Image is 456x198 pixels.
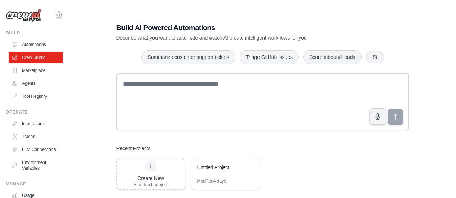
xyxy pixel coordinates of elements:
[6,181,63,187] div: Manage
[303,50,362,64] button: Score inbound leads
[366,51,384,63] button: Get new suggestions
[9,144,63,155] a: LLM Connections
[9,52,63,63] a: Crew Studio
[141,50,235,64] button: Summarize customer support tickets
[116,23,359,33] h1: Build AI Powered Automations
[134,175,168,182] div: Create New
[6,109,63,115] div: Operate
[240,50,299,64] button: Triage GitHub issues
[197,164,247,171] div: Untitled Project
[134,182,168,188] div: Start fresh project
[116,145,151,152] h3: Recent Projects
[9,131,63,142] a: Traces
[6,30,63,36] div: Build
[369,108,386,125] button: Click to speak your automation idea
[9,65,63,76] a: Marketplace
[9,91,63,102] a: Tool Registry
[116,34,359,41] p: Describe what you want to automate and watch AI create intelligent workflows for you
[9,118,63,129] a: Integrations
[6,8,42,22] img: Logo
[9,157,63,174] a: Environment Variables
[9,39,63,50] a: Automations
[9,78,63,89] a: Agents
[197,178,226,184] div: Modified 4 days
